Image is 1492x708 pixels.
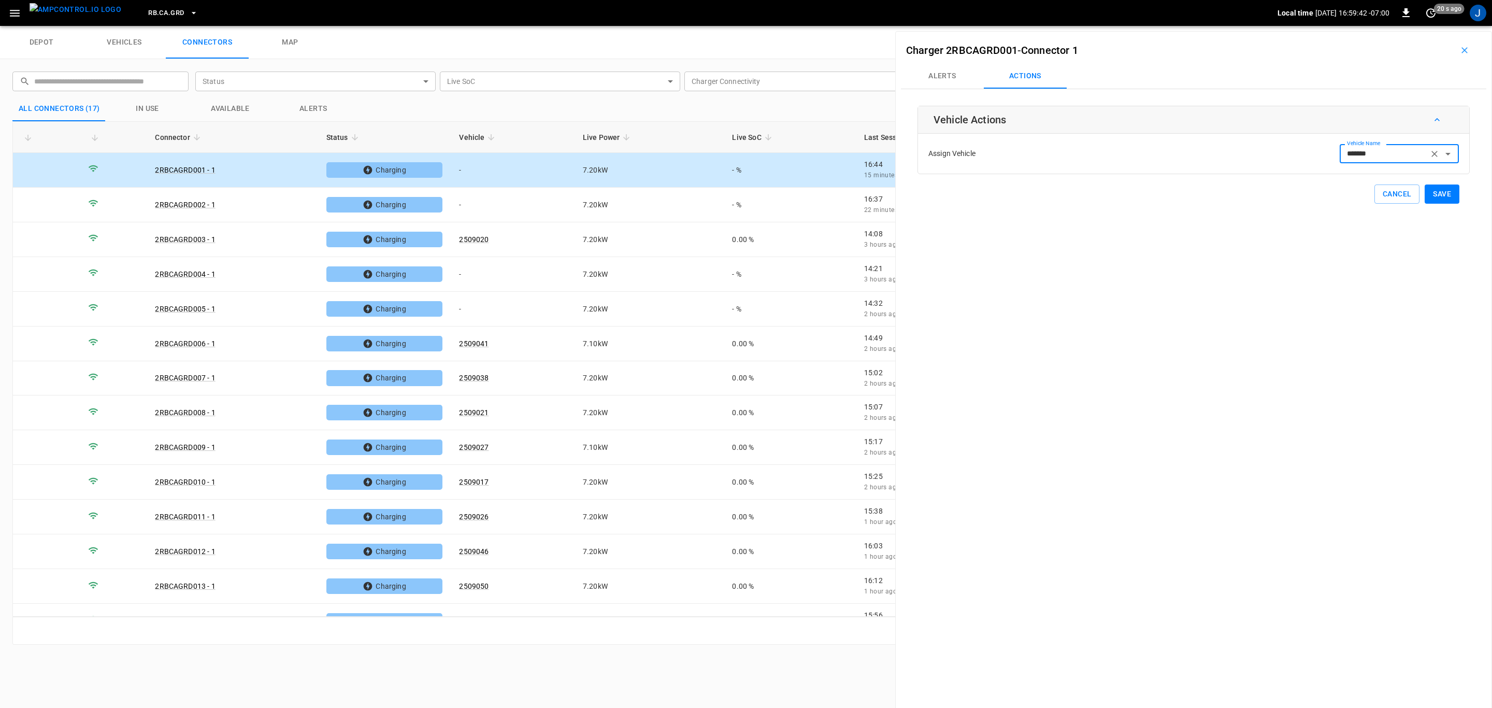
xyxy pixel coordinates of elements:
span: 2 hours ago [864,380,900,387]
p: 14:08 [864,229,1050,239]
div: profile-icon [1470,5,1486,21]
td: - % [724,257,855,292]
a: 2509026 [459,513,489,521]
td: 0.00 % [724,534,855,569]
td: 0.00 % [724,430,855,465]
button: Open [1441,147,1455,161]
span: Status [326,131,362,144]
a: 2509038 [459,374,489,382]
button: Alerts [901,64,984,89]
td: - % [724,292,855,327]
a: vehicles [83,26,166,59]
a: 2RBCAGRD009 - 1 [155,443,215,451]
span: 1 hour ago [864,518,897,526]
div: Charging [326,405,443,420]
a: 2RBCAGRD005 - 1 [155,305,215,313]
label: Vehicle Name [1347,139,1380,148]
span: 3 hours ago [864,276,900,283]
td: 7.10 kW [575,430,724,465]
p: 15:25 [864,471,1050,482]
td: 7.20 kW [575,257,724,292]
td: 7.20 kW [575,534,724,569]
button: RB.CA.GRD [144,3,202,23]
span: Live SoC [732,131,774,144]
p: 15:07 [864,402,1050,412]
a: 2RBCAGRD004 - 1 [155,270,215,278]
td: 7.20 kW [575,465,724,500]
p: 14:49 [864,333,1050,343]
div: Charging [326,509,443,525]
td: 0.00 % [724,395,855,430]
a: 2509046 [459,547,489,556]
a: 2RBCAGRD006 - 1 [155,339,215,348]
td: 7.10 kW [575,327,724,361]
td: 0.00 % [724,465,855,500]
a: 2RBCAGRD001 - 1 [155,166,215,174]
h6: - [906,42,1078,59]
td: 0.00 % [724,500,855,534]
div: Charging [326,440,443,455]
a: 2RBCAGRD011 - 1 [155,513,215,521]
p: 16:37 [864,194,1050,204]
p: 16:44 [864,159,1050,169]
span: 20 s ago [1434,4,1465,14]
button: in use [106,96,189,121]
div: Charging [326,266,443,282]
button: Clear [1427,147,1442,161]
span: 2 hours ago [864,414,900,421]
span: 1 hour ago [864,553,897,560]
td: - [451,257,575,292]
button: All Connectors (17) [12,96,106,121]
img: ampcontrol.io logo [30,3,121,16]
a: 2509050 [459,582,489,590]
td: 7.20 kW [575,222,724,257]
td: 7.20 kW [575,153,724,188]
td: 0.00 % [724,604,855,639]
td: - % [724,188,855,222]
button: Actions [984,64,1067,89]
div: Charging [326,370,443,386]
div: Charging [326,162,443,178]
span: 15 minutes ago [864,172,911,179]
span: 22 minutes ago [864,206,911,214]
span: Live Power [583,131,634,144]
td: 7.20 kW [575,292,724,327]
p: 14:21 [864,263,1050,274]
td: - [451,153,575,188]
p: 15:02 [864,367,1050,378]
td: 0.00 % [724,361,855,396]
span: RB.CA.GRD [148,7,184,19]
a: Connector 1 [1021,44,1078,56]
p: 16:03 [864,541,1050,551]
td: 7.20 kW [575,569,724,604]
span: 3 hours ago [864,241,900,248]
p: 15:17 [864,436,1050,447]
td: 0.00 % [724,569,855,604]
td: - % [724,153,855,188]
a: map [249,26,332,59]
a: 2509017 [459,478,489,486]
td: 7.20 kW [575,361,724,396]
div: Charging [326,613,443,629]
p: 15:38 [864,506,1050,516]
td: - [451,292,575,327]
h6: Vehicle Actions [934,111,1006,128]
button: Available [189,96,272,121]
div: Connectors submenus tabs [901,64,1486,89]
span: 2 hours ago [864,310,900,318]
span: Vehicle [459,131,498,144]
div: Charging [326,197,443,213]
div: Charging [326,301,443,317]
a: 2RBCAGRD008 - 1 [155,408,215,417]
p: 16:12 [864,575,1050,586]
div: Charging [326,578,443,594]
td: 7.20 kW [575,395,724,430]
a: 2509021 [459,408,489,417]
span: Connector [155,131,203,144]
span: 2 hours ago [864,449,900,456]
span: Last Session Start [864,131,939,144]
td: 0.00 % [724,327,855,361]
td: 0.00 % [724,222,855,257]
td: 7.20 kW [575,604,724,639]
a: 2RBCAGRD007 - 1 [155,374,215,382]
